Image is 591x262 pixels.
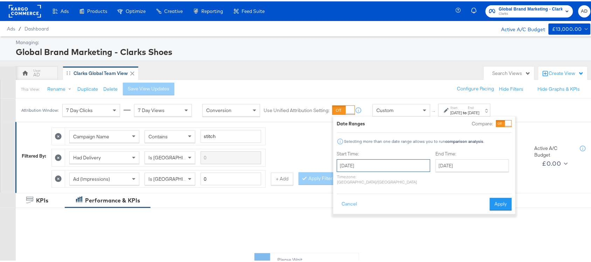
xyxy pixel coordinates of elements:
div: Selecting more than one date range allows you to run . [344,138,485,143]
label: Compare: [472,119,493,126]
span: / [15,25,25,30]
div: Drag to reorder tab [67,70,70,74]
span: ↑ [431,109,438,111]
div: Active A/C Budget [535,144,573,157]
div: Create View [549,69,584,76]
span: Custom [376,106,394,112]
div: Active A/C Budget [494,22,545,33]
div: Clarks Global Team View [74,69,128,75]
div: Attribution Window: [21,106,59,111]
span: Products [87,7,107,13]
p: Timezone: [GEOGRAPHIC_DATA]/[GEOGRAPHIC_DATA] [337,173,430,183]
div: Global Brand Marketing - Clarks Shoes [16,44,589,56]
span: Optimize [126,7,146,13]
button: Delete [103,84,118,91]
input: Enter a search term [201,129,261,142]
div: £0.00 [542,157,561,167]
div: Filtered By: [22,151,46,158]
button: Hide Filters [499,84,524,91]
button: Configure Pacing [452,81,499,94]
span: Ad (Impressions) [73,174,110,181]
span: Reporting [201,7,223,13]
input: Enter a search term [201,150,261,163]
div: [DATE] [468,109,480,114]
button: £0.00 [540,157,569,168]
label: Use Unified Attribution Setting: [264,106,329,112]
button: Global Brand Marketing - Clarks ShoesClarks [486,4,573,16]
button: Rename [42,82,79,94]
div: [DATE] [451,109,462,114]
label: Start Time: [337,149,430,156]
div: Performance & KPIs [85,195,140,203]
div: Managing: [16,38,589,44]
button: AD [578,4,591,16]
span: Contains [148,132,168,138]
label: End Time: [436,149,512,156]
button: Apply [490,196,512,209]
button: Hide Graphs & KPIs [538,84,580,91]
span: 7 Day Views [138,106,165,112]
span: Campaign Name [73,132,109,138]
span: Feed Suite [242,7,265,13]
span: Clarks [499,10,563,15]
button: + Add [271,171,293,184]
strong: to [462,109,468,114]
strong: comparison analysis [445,137,484,143]
div: AD [33,70,40,77]
span: Is [GEOGRAPHIC_DATA] [148,153,202,159]
button: £13,000.00 [549,22,591,33]
div: Date Ranges [337,119,365,126]
span: Had Delivery [73,153,101,159]
a: Dashboard [25,25,49,30]
button: Cancel [337,196,362,209]
span: Ads [61,7,69,13]
span: Creative [164,7,183,13]
span: Conversion [206,106,231,112]
span: AD [581,6,588,14]
span: Global Brand Marketing - Clarks Shoes [499,4,563,12]
input: Enter a number [201,171,261,184]
div: Search Views [493,69,531,75]
label: End: [468,104,480,109]
div: KPIs [36,195,48,203]
label: Start: [451,104,462,109]
div: This View: [21,85,40,91]
span: Is [GEOGRAPHIC_DATA] [148,174,202,181]
span: Ads [7,25,15,30]
button: Duplicate [77,84,98,91]
div: £13,000.00 [552,23,582,32]
span: 7 Day Clicks [66,106,93,112]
